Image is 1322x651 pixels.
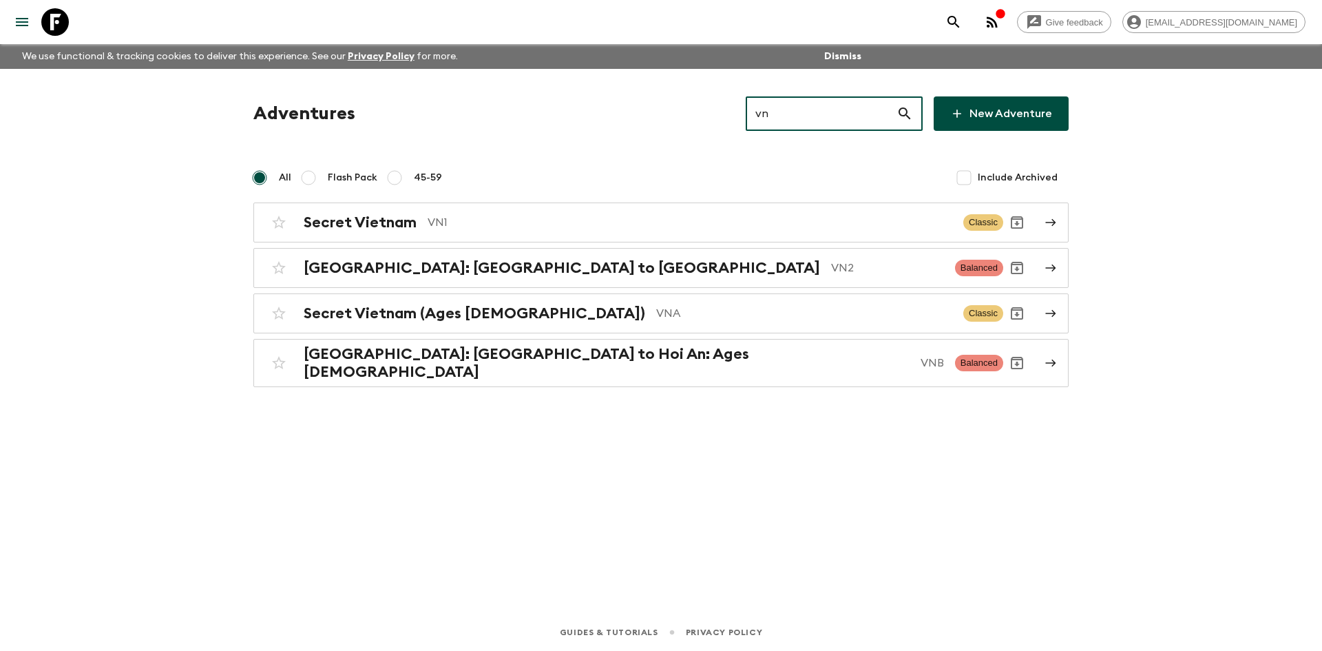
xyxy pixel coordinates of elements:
input: e.g. AR1, Argentina [746,94,896,133]
a: Secret VietnamVN1ClassicArchive [253,203,1069,242]
span: 45-59 [414,171,442,185]
a: [GEOGRAPHIC_DATA]: [GEOGRAPHIC_DATA] to Hoi An: Ages [DEMOGRAPHIC_DATA]VNBBalancedArchive [253,339,1069,387]
a: Give feedback [1017,11,1111,33]
h2: Secret Vietnam (Ages [DEMOGRAPHIC_DATA]) [304,304,645,322]
a: New Adventure [934,96,1069,131]
h2: [GEOGRAPHIC_DATA]: [GEOGRAPHIC_DATA] to [GEOGRAPHIC_DATA] [304,259,820,277]
span: [EMAIL_ADDRESS][DOMAIN_NAME] [1138,17,1305,28]
button: Archive [1003,300,1031,327]
span: All [279,171,291,185]
button: Archive [1003,349,1031,377]
span: Classic [963,214,1003,231]
span: Flash Pack [328,171,377,185]
span: Give feedback [1038,17,1111,28]
h2: [GEOGRAPHIC_DATA]: [GEOGRAPHIC_DATA] to Hoi An: Ages [DEMOGRAPHIC_DATA] [304,345,910,381]
button: search adventures [940,8,967,36]
button: Archive [1003,209,1031,236]
h2: Secret Vietnam [304,214,417,231]
span: Include Archived [978,171,1058,185]
h1: Adventures [253,100,355,127]
p: We use functional & tracking cookies to deliver this experience. See our for more. [17,44,463,69]
p: VN2 [831,260,944,276]
a: Privacy Policy [348,52,415,61]
a: Privacy Policy [686,625,762,640]
button: menu [8,8,36,36]
p: VNB [921,355,944,371]
p: VNA [656,305,952,322]
span: Classic [963,305,1003,322]
p: VN1 [428,214,952,231]
span: Balanced [955,355,1003,371]
button: Archive [1003,254,1031,282]
a: Guides & Tutorials [560,625,658,640]
span: Balanced [955,260,1003,276]
a: Secret Vietnam (Ages [DEMOGRAPHIC_DATA])VNAClassicArchive [253,293,1069,333]
div: [EMAIL_ADDRESS][DOMAIN_NAME] [1122,11,1305,33]
a: [GEOGRAPHIC_DATA]: [GEOGRAPHIC_DATA] to [GEOGRAPHIC_DATA]VN2BalancedArchive [253,248,1069,288]
button: Dismiss [821,47,865,66]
